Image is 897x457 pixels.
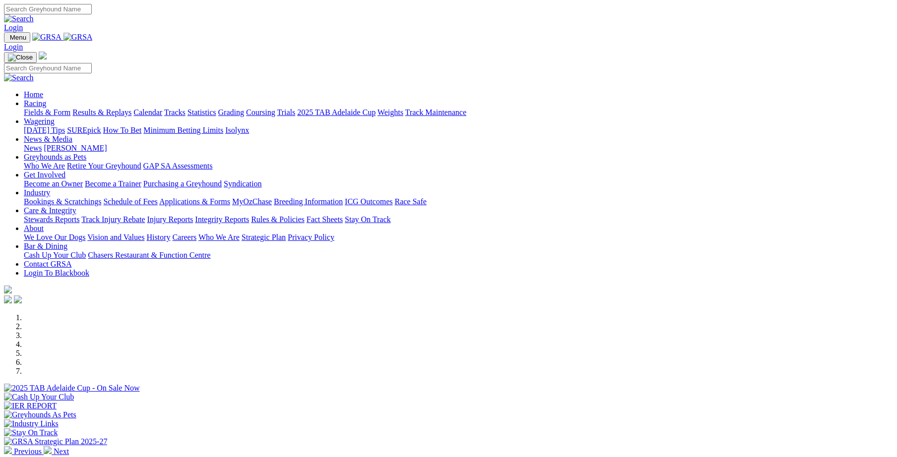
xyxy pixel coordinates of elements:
a: Syndication [224,179,261,188]
input: Search [4,4,92,14]
a: Wagering [24,117,55,125]
a: GAP SA Assessments [143,162,213,170]
img: Cash Up Your Club [4,393,74,401]
a: Bookings & Scratchings [24,197,101,206]
a: Trials [277,108,295,116]
a: Cash Up Your Club [24,251,86,259]
a: Injury Reports [147,215,193,224]
a: Race Safe [394,197,426,206]
a: Track Maintenance [405,108,466,116]
img: Search [4,73,34,82]
a: Privacy Policy [288,233,334,241]
a: Coursing [246,108,275,116]
a: Weights [378,108,403,116]
a: Care & Integrity [24,206,76,215]
a: Bar & Dining [24,242,67,250]
img: logo-grsa-white.png [39,52,47,59]
div: Bar & Dining [24,251,893,260]
a: Greyhounds as Pets [24,153,86,161]
a: Stewards Reports [24,215,79,224]
a: Vision and Values [87,233,144,241]
img: Industry Links [4,419,59,428]
a: Home [24,90,43,99]
div: Get Involved [24,179,893,188]
a: News [24,144,42,152]
img: 2025 TAB Adelaide Cup - On Sale Now [4,384,140,393]
img: GRSA [64,33,93,42]
button: Toggle navigation [4,32,30,43]
img: chevron-left-pager-white.svg [4,446,12,454]
a: Track Injury Rebate [81,215,145,224]
a: Get Involved [24,171,65,179]
a: We Love Our Dogs [24,233,85,241]
a: Login To Blackbook [24,269,89,277]
a: Breeding Information [274,197,343,206]
a: Who We Are [198,233,240,241]
a: Statistics [188,108,216,116]
img: IER REPORT [4,401,57,410]
a: ICG Outcomes [345,197,392,206]
a: Fields & Form [24,108,70,116]
button: Toggle navigation [4,52,37,63]
span: Menu [10,34,26,41]
a: Tracks [164,108,186,116]
img: facebook.svg [4,295,12,303]
a: Chasers Restaurant & Function Centre [88,251,210,259]
a: Careers [172,233,196,241]
a: About [24,224,44,232]
a: Fact Sheets [307,215,343,224]
div: News & Media [24,144,893,153]
a: Contact GRSA [24,260,71,268]
a: News & Media [24,135,72,143]
a: Strategic Plan [242,233,286,241]
a: Become a Trainer [85,179,141,188]
a: Login [4,43,23,51]
a: Applications & Forms [159,197,230,206]
a: [DATE] Tips [24,126,65,134]
a: Minimum Betting Limits [143,126,223,134]
img: chevron-right-pager-white.svg [44,446,52,454]
img: twitter.svg [14,295,22,303]
a: How To Bet [103,126,142,134]
a: Retire Your Greyhound [67,162,141,170]
a: Schedule of Fees [103,197,157,206]
img: GRSA Strategic Plan 2025-27 [4,437,107,446]
a: MyOzChase [232,197,272,206]
a: Login [4,23,23,32]
img: Close [8,54,33,61]
a: Racing [24,99,46,108]
img: GRSA [32,33,62,42]
img: Greyhounds As Pets [4,410,76,419]
a: Rules & Policies [251,215,305,224]
a: Calendar [133,108,162,116]
a: 2025 TAB Adelaide Cup [297,108,376,116]
a: Isolynx [225,126,249,134]
a: Previous [4,447,44,456]
a: Next [44,447,69,456]
a: Stay On Track [345,215,390,224]
span: Previous [14,447,42,456]
a: Grading [218,108,244,116]
div: Wagering [24,126,893,135]
a: Purchasing a Greyhound [143,179,222,188]
div: Racing [24,108,893,117]
div: Care & Integrity [24,215,893,224]
img: Search [4,14,34,23]
a: Who We Are [24,162,65,170]
a: Become an Owner [24,179,83,188]
a: Integrity Reports [195,215,249,224]
img: logo-grsa-white.png [4,286,12,293]
div: Industry [24,197,893,206]
div: About [24,233,893,242]
span: Next [54,447,69,456]
div: Greyhounds as Pets [24,162,893,171]
a: [PERSON_NAME] [44,144,107,152]
img: Stay On Track [4,428,58,437]
a: Industry [24,188,50,197]
a: History [146,233,170,241]
a: SUREpick [67,126,101,134]
input: Search [4,63,92,73]
a: Results & Replays [72,108,131,116]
